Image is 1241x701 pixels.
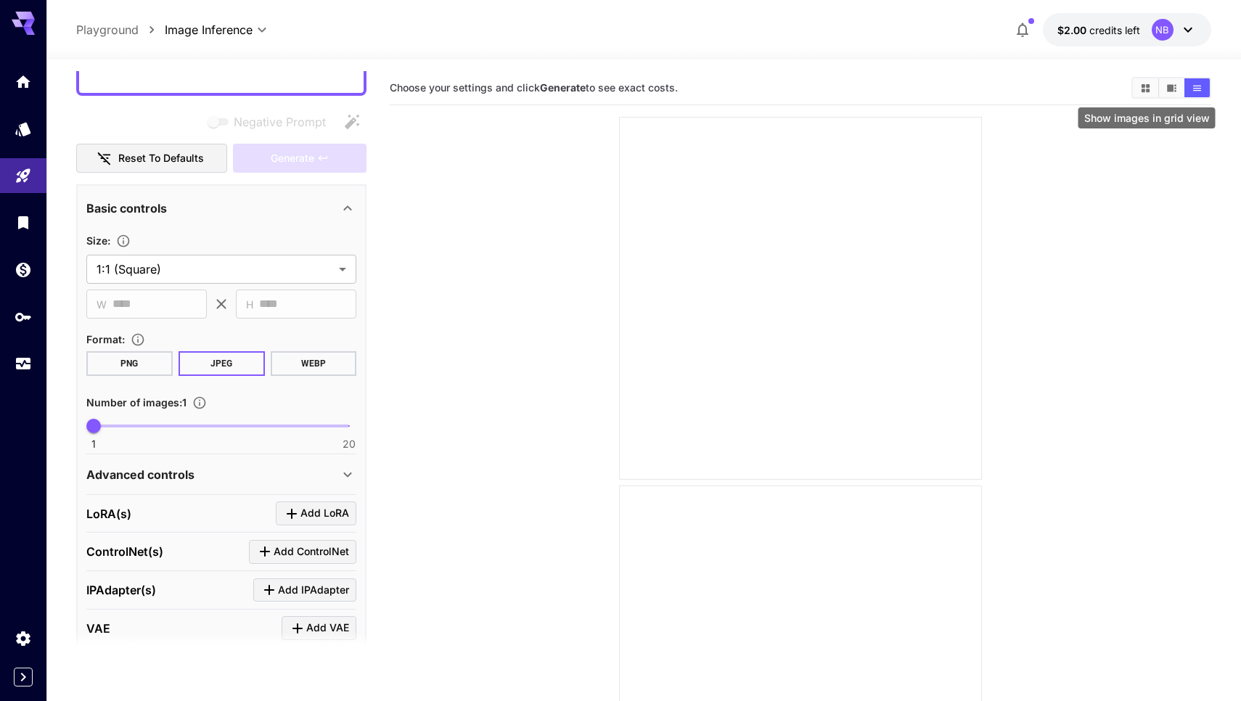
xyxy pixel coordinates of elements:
[76,144,227,173] button: Reset to defaults
[15,308,32,326] div: API Keys
[278,581,349,599] span: Add IPAdapter
[1057,22,1140,38] div: $2.00
[86,505,131,522] p: LoRA(s)
[15,73,32,91] div: Home
[15,162,32,180] div: Playground
[205,112,337,131] span: Negative prompts are not compatible with the selected model.
[1078,107,1216,128] div: Show images in grid view
[1131,77,1211,99] div: Show images in grid viewShow images in video viewShow images in list view
[234,113,326,131] span: Negative Prompt
[86,466,194,483] p: Advanced controls
[125,332,151,347] button: Choose the file format for the output image.
[274,543,349,561] span: Add ControlNet
[86,581,156,599] p: IPAdapter(s)
[187,395,213,410] button: Specify how many images to generate in a single request. Each image generation will be charged se...
[97,296,107,313] span: W
[253,578,356,602] button: Click to add IPAdapter
[86,543,163,560] p: ControlNet(s)
[276,501,356,525] button: Click to add LoRA
[271,351,357,376] button: WEBP
[86,200,167,217] p: Basic controls
[91,437,96,451] span: 1
[15,209,32,227] div: Library
[15,261,32,279] div: Wallet
[86,333,125,345] span: Format :
[76,21,139,38] a: Playground
[540,81,586,94] b: Generate
[86,396,187,409] span: Number of images : 1
[86,351,173,376] button: PNG
[306,619,349,637] span: Add VAE
[165,21,253,38] span: Image Inference
[86,191,356,226] div: Basic controls
[343,437,356,451] span: 20
[246,296,253,313] span: H
[1089,24,1140,36] span: credits left
[249,540,356,564] button: Click to add ControlNet
[86,457,356,492] div: Advanced controls
[390,81,678,94] span: Choose your settings and click to see exact costs.
[1057,24,1089,36] span: $2.00
[179,351,265,376] button: JPEG
[15,355,32,373] div: Usage
[86,620,110,637] p: VAE
[1159,78,1184,97] button: Show images in video view
[15,625,32,643] div: Settings
[282,616,356,640] button: Click to add VAE
[76,21,165,38] nav: breadcrumb
[1133,78,1158,97] button: Show images in grid view
[15,120,32,138] div: Models
[1184,78,1210,97] button: Show images in list view
[1152,19,1174,41] div: NB
[300,504,349,522] span: Add LoRA
[86,234,110,247] span: Size :
[110,234,136,248] button: Adjust the dimensions of the generated image by specifying its width and height in pixels, or sel...
[1043,13,1211,46] button: $2.00NB
[97,261,333,278] span: 1:1 (Square)
[14,668,33,686] button: Expand sidebar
